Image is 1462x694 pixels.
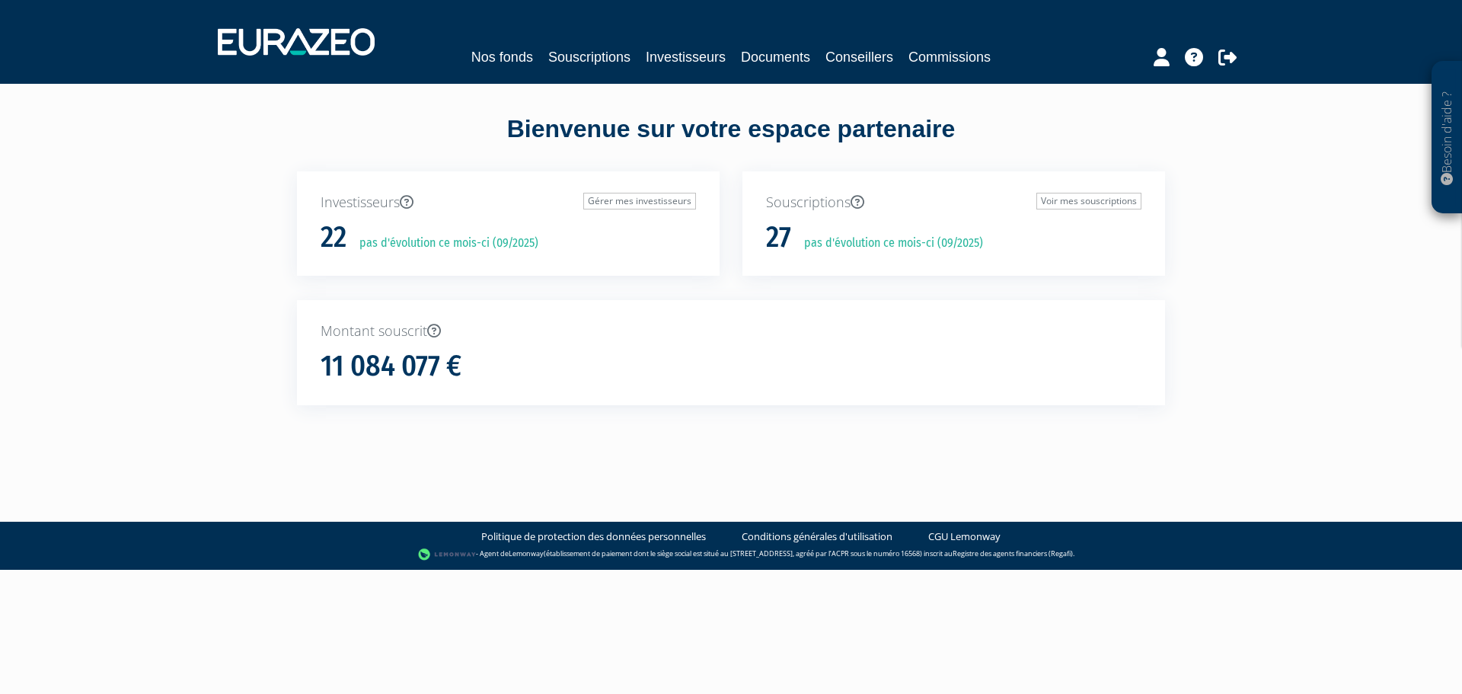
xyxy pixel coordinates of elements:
[548,46,630,68] a: Souscriptions
[793,235,983,252] p: pas d'évolution ce mois-ci (09/2025)
[349,235,538,252] p: pas d'évolution ce mois-ci (09/2025)
[953,548,1073,558] a: Registre des agents financiers (Regafi)
[15,547,1447,562] div: - Agent de (établissement de paiement dont le siège social est situé au [STREET_ADDRESS], agréé p...
[741,46,810,68] a: Documents
[583,193,696,209] a: Gérer mes investisseurs
[1036,193,1141,209] a: Voir mes souscriptions
[766,193,1141,213] p: Souscriptions
[418,547,477,562] img: logo-lemonway.png
[321,193,696,213] p: Investisseurs
[286,112,1176,171] div: Bienvenue sur votre espace partenaire
[1438,69,1456,206] p: Besoin d'aide ?
[321,321,1141,341] p: Montant souscrit
[471,46,533,68] a: Nos fonds
[742,529,892,544] a: Conditions générales d'utilisation
[321,222,346,254] h1: 22
[509,548,544,558] a: Lemonway
[481,529,706,544] a: Politique de protection des données personnelles
[928,529,1001,544] a: CGU Lemonway
[825,46,893,68] a: Conseillers
[766,222,791,254] h1: 27
[321,350,461,382] h1: 11 084 077 €
[646,46,726,68] a: Investisseurs
[908,46,991,68] a: Commissions
[218,28,375,56] img: 1732889491-logotype_eurazeo_blanc_rvb.png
